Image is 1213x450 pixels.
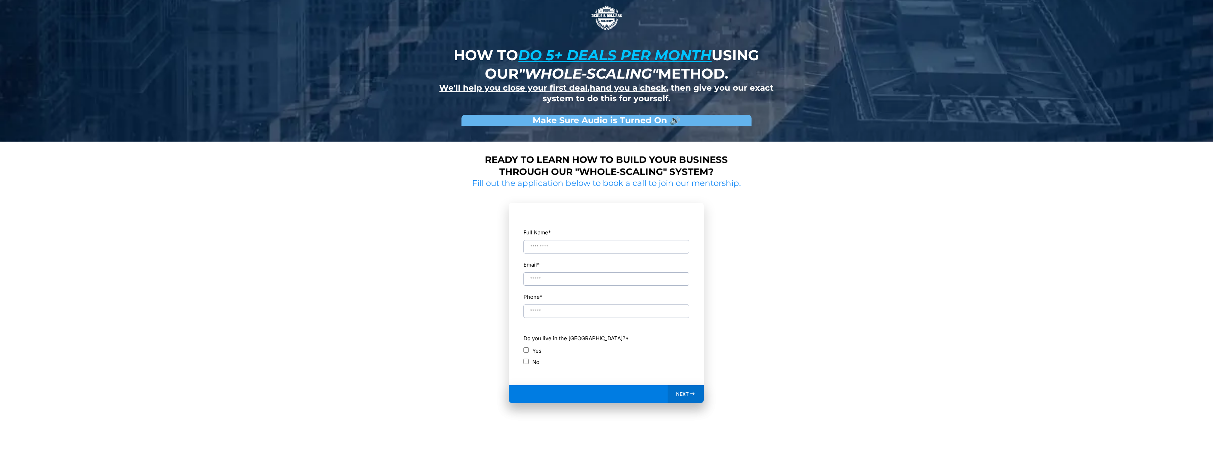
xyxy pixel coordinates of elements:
label: No [532,357,539,367]
strong: How to using our method. [454,46,759,82]
em: "whole-scaling" [518,65,658,82]
span: NEXT [676,391,689,397]
label: Do you live in the [GEOGRAPHIC_DATA]? [523,334,689,343]
label: Yes [532,346,542,355]
label: Phone [523,292,689,302]
h2: Fill out the application below to book a call to join our mentorship. [470,178,744,189]
label: Full Name [523,228,689,237]
u: do 5+ deals per month [518,46,712,64]
strong: , , then give you our exact system to do this for yourself. [439,83,773,103]
strong: Make Sure Audio is Turned On 🔊 [533,115,680,125]
label: Email [523,260,540,269]
u: hand you a check [590,83,666,93]
u: We'll help you close your first deal [439,83,588,93]
strong: Ready to learn how to build your business through our "whole-scaling" system? [485,154,728,177]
